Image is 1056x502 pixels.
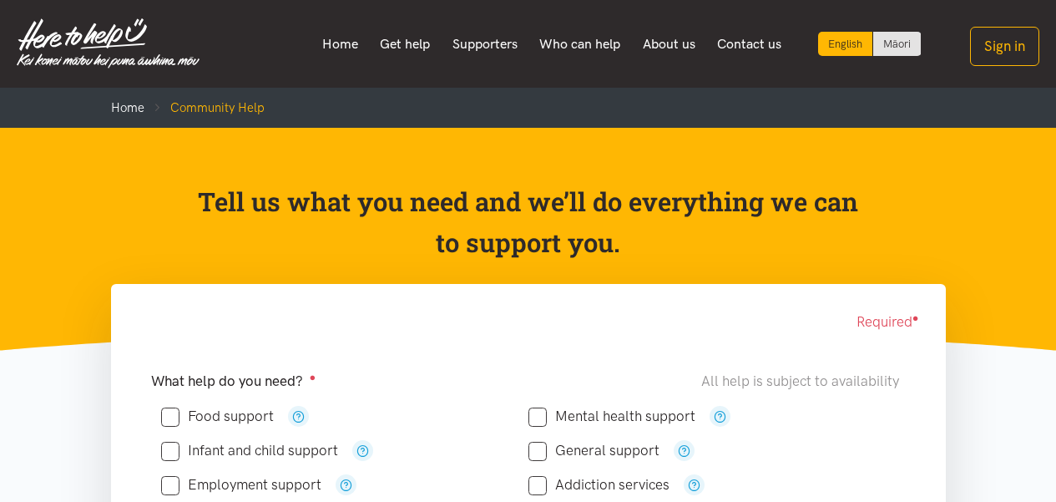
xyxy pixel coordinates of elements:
[151,370,316,393] label: What help do you need?
[528,444,659,458] label: General support
[706,27,793,62] a: Contact us
[818,32,922,56] div: Language toggle
[970,27,1039,66] button: Sign in
[701,370,906,393] div: All help is subject to availability
[111,100,144,115] a: Home
[873,32,921,56] a: Switch to Te Reo Māori
[441,27,528,62] a: Supporters
[311,27,369,62] a: Home
[138,311,919,333] div: Required
[161,444,338,458] label: Infant and child support
[161,409,274,423] label: Food support
[161,478,321,492] label: Employment support
[632,27,707,62] a: About us
[528,478,669,492] label: Addiction services
[528,409,695,423] label: Mental health support
[196,181,860,264] p: Tell us what you need and we’ll do everything we can to support you.
[310,371,316,383] sup: ●
[17,18,200,68] img: Home
[528,27,632,62] a: Who can help
[818,32,873,56] div: Current language
[144,98,265,118] li: Community Help
[369,27,442,62] a: Get help
[912,312,919,324] sup: ●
